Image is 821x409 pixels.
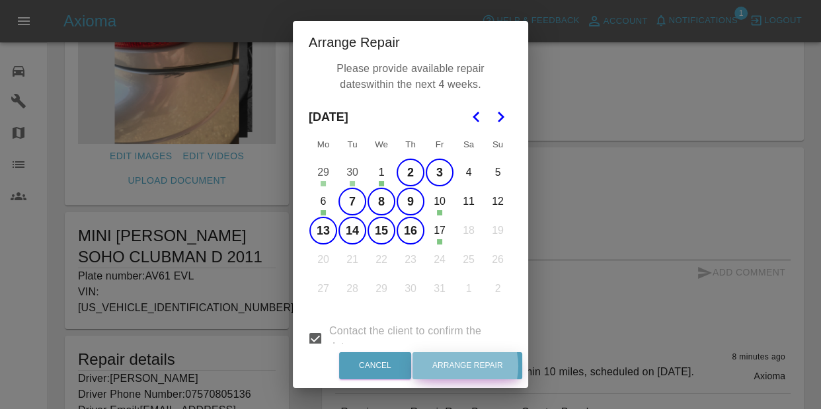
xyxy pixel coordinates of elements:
[309,131,512,303] table: October 2025
[368,246,395,274] button: Wednesday, October 22nd, 2025
[329,323,502,355] span: Contact the client to confirm the dates
[338,131,367,158] th: Tuesday
[484,188,512,215] button: Sunday, October 12th, 2025
[426,246,453,274] button: Friday, October 24th, 2025
[396,131,425,158] th: Thursday
[309,159,337,186] button: Monday, September 29th, 2025
[483,131,512,158] th: Sunday
[484,246,512,274] button: Sunday, October 26th, 2025
[397,275,424,303] button: Thursday, October 30th, 2025
[338,217,366,244] button: Tuesday, October 14th, 2025, selected
[309,275,337,303] button: Monday, October 27th, 2025
[309,131,338,158] th: Monday
[368,159,395,186] button: Wednesday, October 1st, 2025
[455,159,483,186] button: Saturday, October 4th, 2025
[397,217,424,244] button: Thursday, October 16th, 2025, selected
[425,131,454,158] th: Friday
[426,188,453,215] button: Friday, October 10th, 2025
[368,217,395,244] button: Wednesday, October 15th, 2025, selected
[368,188,395,215] button: Wednesday, October 8th, 2025, selected
[309,102,348,131] span: [DATE]
[426,159,453,186] button: Friday, October 3rd, 2025, selected
[484,159,512,186] button: Sunday, October 5th, 2025
[454,131,483,158] th: Saturday
[397,159,424,186] button: Thursday, October 2nd, 2025, selected
[484,217,512,244] button: Sunday, October 19th, 2025
[309,217,337,244] button: Monday, October 13th, 2025, selected
[309,188,337,215] button: Monday, October 6th, 2025
[455,217,483,244] button: Saturday, October 18th, 2025
[367,131,396,158] th: Wednesday
[455,275,483,303] button: Saturday, November 1st, 2025
[455,246,483,274] button: Saturday, October 25th, 2025
[368,275,395,303] button: Wednesday, October 29th, 2025
[397,246,424,274] button: Thursday, October 23rd, 2025
[426,275,453,303] button: Friday, October 31st, 2025
[338,246,366,274] button: Tuesday, October 21st, 2025
[339,352,411,379] button: Cancel
[489,105,512,129] button: Go to the Next Month
[397,188,424,215] button: Thursday, October 9th, 2025, selected
[455,188,483,215] button: Saturday, October 11th, 2025
[293,21,528,63] h2: Arrange Repair
[338,159,366,186] button: Tuesday, September 30th, 2025
[309,246,337,274] button: Monday, October 20th, 2025
[338,275,366,303] button: Tuesday, October 28th, 2025
[315,57,506,96] p: Please provide available repair dates within the next 4 weeks.
[338,188,366,215] button: Tuesday, October 7th, 2025, selected
[412,352,522,379] button: Arrange Repair
[484,275,512,303] button: Sunday, November 2nd, 2025
[465,105,489,129] button: Go to the Previous Month
[426,217,453,244] button: Friday, October 17th, 2025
